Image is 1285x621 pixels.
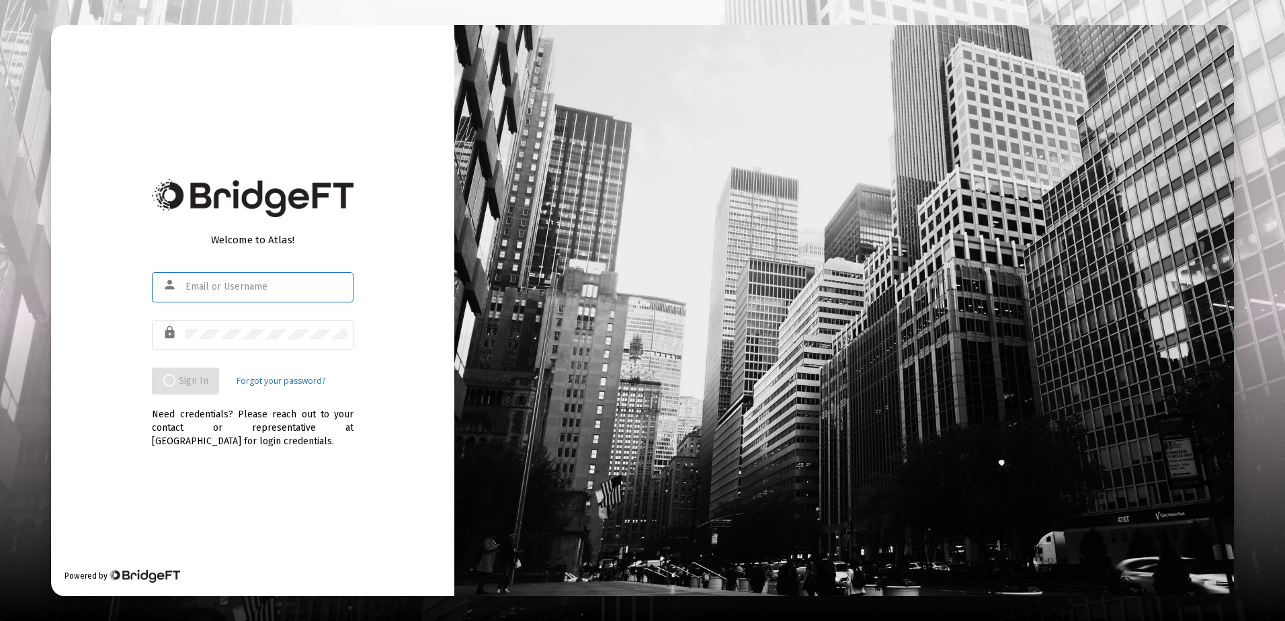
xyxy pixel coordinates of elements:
mat-icon: person [163,277,179,293]
mat-icon: lock [163,325,179,341]
button: Sign In [152,368,219,395]
a: Forgot your password? [237,374,325,388]
div: Need credentials? Please reach out to your contact or representative at [GEOGRAPHIC_DATA] for log... [152,395,354,448]
div: Welcome to Atlas! [152,233,354,247]
span: Sign In [163,375,208,386]
img: Bridge Financial Technology Logo [109,569,179,583]
div: Powered by [65,569,179,583]
img: Bridge Financial Technology Logo [152,179,354,217]
input: Email or Username [185,282,347,292]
